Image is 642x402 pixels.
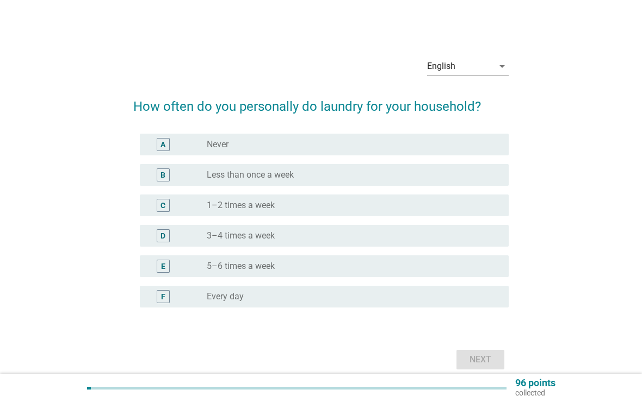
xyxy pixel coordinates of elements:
label: 1–2 times a week [207,200,275,211]
div: B [160,169,165,181]
label: Every day [207,291,244,302]
div: C [160,200,165,211]
h2: How often do you personally do laundry for your household? [133,86,509,116]
label: Never [207,139,229,150]
label: 5–6 times a week [207,261,275,272]
div: E [161,261,165,272]
label: 3–4 times a week [207,230,275,241]
div: English [427,61,455,71]
p: 96 points [515,378,555,388]
div: F [161,291,165,303]
i: arrow_drop_down [496,60,509,73]
p: collected [515,388,555,398]
label: Less than once a week [207,169,294,180]
div: D [160,230,165,242]
div: A [160,139,165,150]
